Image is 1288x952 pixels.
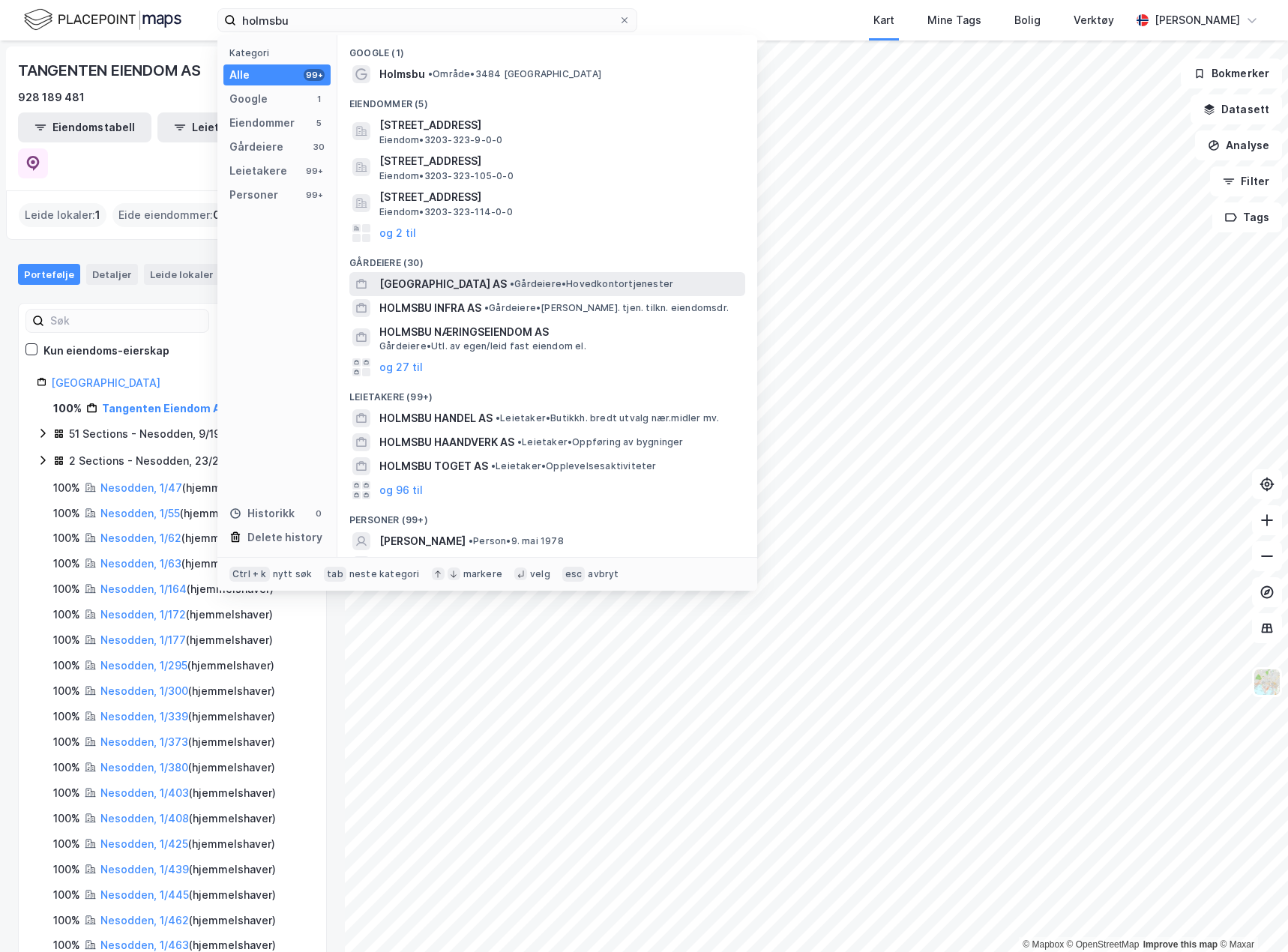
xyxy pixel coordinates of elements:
span: Eiendom • 3203-323-9-0-0 [379,134,502,146]
div: Eiendommer [229,114,295,132]
button: Tags [1212,202,1282,232]
div: 100% [53,682,80,700]
div: 100% [53,759,80,777]
span: Person • 9. mai 1978 [469,535,564,547]
span: HOLMSBU HAANDVERK AS [379,433,514,451]
div: velg [530,568,550,580]
div: 928 189 481 [18,88,85,106]
button: Leietakertabell [157,112,291,142]
div: Bolig [1014,11,1041,29]
a: Nesodden, 1/172 [100,608,186,621]
div: 100% [53,580,80,598]
a: Nesodden, 1/408 [100,812,189,825]
button: og 27 til [379,358,423,376]
div: 100% [53,861,80,879]
a: Nesodden, 1/373 [100,735,188,748]
button: Datasett [1191,94,1282,124]
div: Verktøy [1074,11,1114,29]
div: ( hjemmelshaver ) [100,759,275,777]
div: 100% [53,784,80,802]
input: Søk på adresse, matrikkel, gårdeiere, leietakere eller personer [236,9,619,31]
a: Nesodden, 1/403 [100,786,189,799]
div: Kategori [229,47,331,58]
span: Gårdeiere • Hovedkontortjenester [510,278,673,290]
button: og 2 til [379,224,416,242]
div: 100% [53,708,80,726]
a: Nesodden, 1/47 [100,481,182,494]
div: 100% [53,631,80,649]
div: ( hjemmelshaver ) [100,733,275,751]
div: Google [229,90,268,108]
a: Nesodden, 1/300 [100,684,188,697]
div: 100% [53,657,80,675]
span: Holmsbu [379,65,425,83]
div: Personer [229,186,278,204]
span: HOLMSBU HANDEL AS [379,409,493,427]
div: Mine Tags [927,11,981,29]
div: 5 [313,117,325,129]
a: Mapbox [1023,939,1064,950]
span: Gårdeiere • [PERSON_NAME]. tjen. tilkn. eiendomsdr. [484,302,729,314]
span: HOLMSBU INFRA AS [379,299,481,317]
div: ( hjemmelshaver ) [100,708,275,726]
a: Nesodden, 1/463 [100,939,189,951]
div: ( hjemmelshaver ) [100,504,267,522]
span: • [517,436,522,448]
a: Nesodden, 1/62 [100,531,181,544]
div: ( hjemmelshaver ) [100,835,275,853]
span: Leietaker • Butikkh. bredt utvalg nær.midler mv. [496,412,719,424]
span: • [510,278,514,289]
div: ( hjemmelshaver ) [100,555,268,573]
div: 100% [53,810,80,828]
div: [PERSON_NAME] [1155,11,1240,29]
div: ( hjemmelshaver ) [100,529,268,547]
span: Område • 3484 [GEOGRAPHIC_DATA] [428,68,601,80]
div: 30 [313,141,325,153]
div: 100% [53,835,80,853]
div: 100% [53,529,80,547]
span: • [469,535,473,546]
div: Detaljer [86,264,138,285]
img: Z [1253,668,1281,696]
div: 100% [53,606,80,624]
span: Eiendom • 3203-323-105-0-0 [379,170,514,182]
span: 1 [95,206,100,224]
div: Ctrl + k [229,567,270,582]
div: ( hjemmelshaver ) [100,784,276,802]
div: Delete history [247,528,322,546]
div: ( hjemmelshaver ) [100,606,273,624]
span: Gårdeiere • Utl. av egen/leid fast eiendom el. [379,340,586,352]
div: Alle [229,66,250,84]
div: ( hjemmelshaver ) [100,912,276,930]
div: 99+ [304,165,325,177]
div: ( hjemmelshaver ) [100,810,276,828]
div: 100% [53,912,80,930]
a: Nesodden, 1/164 [100,582,187,595]
div: Gårdeiere [229,138,283,156]
img: logo.f888ab2527a4732fd821a326f86c7f29.svg [24,7,181,33]
span: Leietaker • Oppføring av bygninger [517,436,684,448]
span: • [484,302,489,313]
div: TANGENTEN EIENDOM AS [18,58,204,82]
div: Personer (99+) [337,502,757,529]
span: 0 [213,206,220,224]
div: Historikk [229,504,295,522]
div: 99+ [304,69,325,81]
button: Eiendomstabell [18,112,151,142]
div: markere [463,568,502,580]
div: 100% [53,886,80,904]
button: og 96 til [379,481,423,499]
div: Kun eiendoms-eierskap [43,342,169,360]
div: Leide lokaler [144,264,238,285]
div: Eide eiendommer : [112,203,226,227]
div: 2 Sections - Nesodden, 23/202 [69,452,232,470]
button: Analyse [1195,130,1282,160]
div: ( hjemmelshaver ) [100,886,276,904]
a: Nesodden, 1/63 [100,557,181,570]
div: Leietakere [229,162,287,180]
span: HOLMSBU NÆRINGSEIENDOM AS [379,323,739,341]
a: [GEOGRAPHIC_DATA] [51,376,160,389]
a: Nesodden, 1/380 [100,761,188,774]
span: • [491,460,496,472]
a: Nesodden, 1/55 [100,507,180,519]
